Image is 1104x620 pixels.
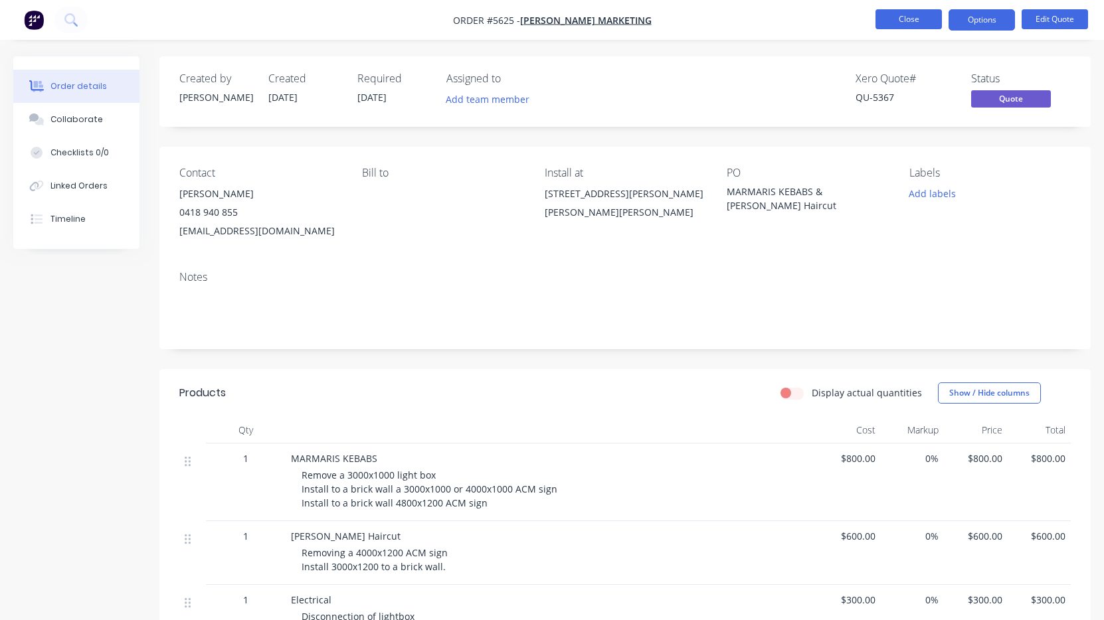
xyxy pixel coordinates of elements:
div: Total [1008,417,1071,443]
span: $800.00 [949,451,1002,465]
div: Contact [179,167,341,179]
button: Add labels [902,185,963,202]
span: 1 [243,451,248,465]
div: Products [179,385,226,401]
div: Qty [206,417,286,443]
span: 0% [886,529,939,543]
div: Xero Quote # [856,72,955,85]
div: 0418 940 855 [179,203,341,222]
button: Order details [13,70,139,103]
div: Checklists 0/0 [50,147,109,159]
div: [STREET_ADDRESS][PERSON_NAME][PERSON_NAME][PERSON_NAME] [545,185,706,227]
button: Close [875,9,942,29]
div: Install at [545,167,706,179]
div: [STREET_ADDRESS][PERSON_NAME][PERSON_NAME][PERSON_NAME] [545,185,706,222]
img: Factory [24,10,44,30]
span: 0% [886,451,939,465]
span: $800.00 [822,451,875,465]
span: Order #5625 - [453,14,520,27]
div: Required [357,72,430,85]
label: Display actual quantities [812,386,922,400]
div: MARMARIS KEBABS & [PERSON_NAME] Haircut [727,185,888,212]
span: $600.00 [1013,529,1066,543]
div: Notes [179,271,1071,283]
div: [PERSON_NAME] [179,90,252,104]
button: Checklists 0/0 [13,136,139,169]
button: Add team member [439,90,537,108]
div: Labels [909,167,1071,179]
span: [DATE] [268,91,298,104]
span: $300.00 [822,593,875,607]
span: [DATE] [357,91,387,104]
button: Collaborate [13,103,139,136]
div: Timeline [50,213,86,225]
button: Options [949,9,1015,31]
div: Created [268,72,341,85]
button: Quote [971,90,1051,110]
span: Electrical [291,593,331,606]
button: Edit Quote [1022,9,1088,29]
div: QU-5367 [856,90,955,104]
span: $800.00 [1013,451,1066,465]
span: Remove a 3000x1000 light box Install to a brick wall a 3000x1000 or 4000x1000 ACM sign Install to... [302,469,557,509]
button: Timeline [13,202,139,236]
span: $300.00 [949,593,1002,607]
button: Show / Hide columns [938,382,1041,404]
div: Cost [817,417,881,443]
span: 1 [243,593,248,607]
span: Quote [971,90,1051,107]
span: 0% [886,593,939,607]
span: MARMARIS KEBABS [291,452,377,465]
div: [PERSON_NAME]0418 940 855[EMAIL_ADDRESS][DOMAIN_NAME] [179,185,341,240]
button: Linked Orders [13,169,139,202]
div: Order details [50,80,107,92]
a: [PERSON_NAME] Marketing [520,14,652,27]
div: Assigned to [446,72,579,85]
span: Removing a 4000x1200 ACM sign Install 3000x1200 to a brick wall. [302,546,448,573]
div: Created by [179,72,252,85]
span: $300.00 [1013,593,1066,607]
span: $600.00 [949,529,1002,543]
div: Status [971,72,1071,85]
div: [EMAIL_ADDRESS][DOMAIN_NAME] [179,222,341,240]
span: [PERSON_NAME] Haircut [291,530,401,542]
div: Bill to [362,167,523,179]
div: Linked Orders [50,180,108,192]
button: Add team member [446,90,537,108]
span: $600.00 [822,529,875,543]
div: [PERSON_NAME] [179,185,341,203]
span: 1 [243,529,248,543]
div: Collaborate [50,114,103,125]
div: PO [727,167,888,179]
div: Markup [881,417,945,443]
div: Price [944,417,1008,443]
